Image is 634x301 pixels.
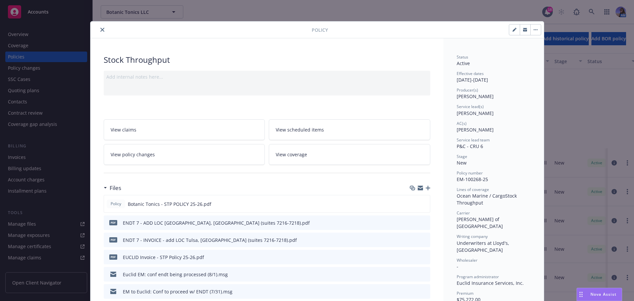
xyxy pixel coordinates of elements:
span: pdf [109,220,117,225]
button: download file [411,201,416,207]
span: View scheduled items [276,126,324,133]
span: [PERSON_NAME] [457,127,494,133]
button: preview file [422,237,428,244]
div: Stock Throughput [104,54,430,65]
div: Euclid EM: conf endt being processed (8/1).msg [123,271,228,278]
span: Effective dates [457,71,484,76]
span: Underwriters at Lloyd's, [GEOGRAPHIC_DATA] [457,240,511,253]
div: EM to Euclid: Conf to proceed w/ ENDT (7/31).msg [123,288,232,295]
span: - [457,263,458,270]
span: View claims [111,126,136,133]
button: download file [411,288,416,295]
div: Drag to move [577,288,585,301]
span: Writing company [457,234,488,239]
span: Premium [457,290,474,296]
span: pdf [109,237,117,242]
button: close [98,26,106,34]
span: Botanic Tonics - STP POLICY 25-26.pdf [128,201,211,207]
span: [PERSON_NAME] of [GEOGRAPHIC_DATA] [457,216,503,229]
div: Files [104,184,121,192]
span: P&C - CRU 6 [457,143,483,149]
span: New [457,160,467,166]
span: EM-100268-25 [457,176,488,182]
span: Carrier [457,210,470,216]
span: Program administrator [457,274,499,280]
div: EUCLID Invoice - STP Policy 25-26.pdf [123,254,204,261]
a: View claims [104,119,265,140]
a: View scheduled items [269,119,430,140]
span: Status [457,54,468,60]
button: download file [411,254,416,261]
button: preview file [421,201,427,207]
span: Active [457,60,470,66]
div: [DATE] - [DATE] [457,71,531,83]
button: preview file [422,271,428,278]
a: View policy changes [104,144,265,165]
span: AC(s) [457,121,467,126]
span: View policy changes [111,151,155,158]
span: Policy [312,26,328,33]
span: pdf [109,254,117,259]
span: Ocean Marine / Cargo [457,193,505,199]
button: download file [411,237,416,244]
span: Policy [109,201,123,207]
span: View coverage [276,151,307,158]
button: preview file [422,254,428,261]
span: Stage [457,154,467,159]
button: Nova Assist [577,288,622,301]
button: download file [411,271,416,278]
span: Nova Assist [590,291,616,297]
span: [PERSON_NAME] [457,93,494,99]
span: Producer(s) [457,87,478,93]
a: View coverage [269,144,430,165]
span: Euclid Insurance Services, Inc. [457,280,524,286]
button: preview file [422,219,428,226]
span: Lines of coverage [457,187,489,192]
div: ENDT 7 - INVOICE - add LOC Tulsa, [GEOGRAPHIC_DATA] (suites 7216-7218).pdf [123,237,297,244]
div: ENDT 7 - ADD LOC [GEOGRAPHIC_DATA], [GEOGRAPHIC_DATA] (suites 7216-7218).pdf [123,219,310,226]
div: Add internal notes here... [106,73,428,80]
button: preview file [422,288,428,295]
h3: Files [110,184,121,192]
span: Service lead team [457,137,490,143]
button: download file [411,219,416,226]
span: Stock Throughput [457,193,518,206]
span: Wholesaler [457,257,477,263]
span: Service lead(s) [457,104,484,109]
span: [PERSON_NAME] [457,110,494,116]
span: Policy number [457,170,483,176]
